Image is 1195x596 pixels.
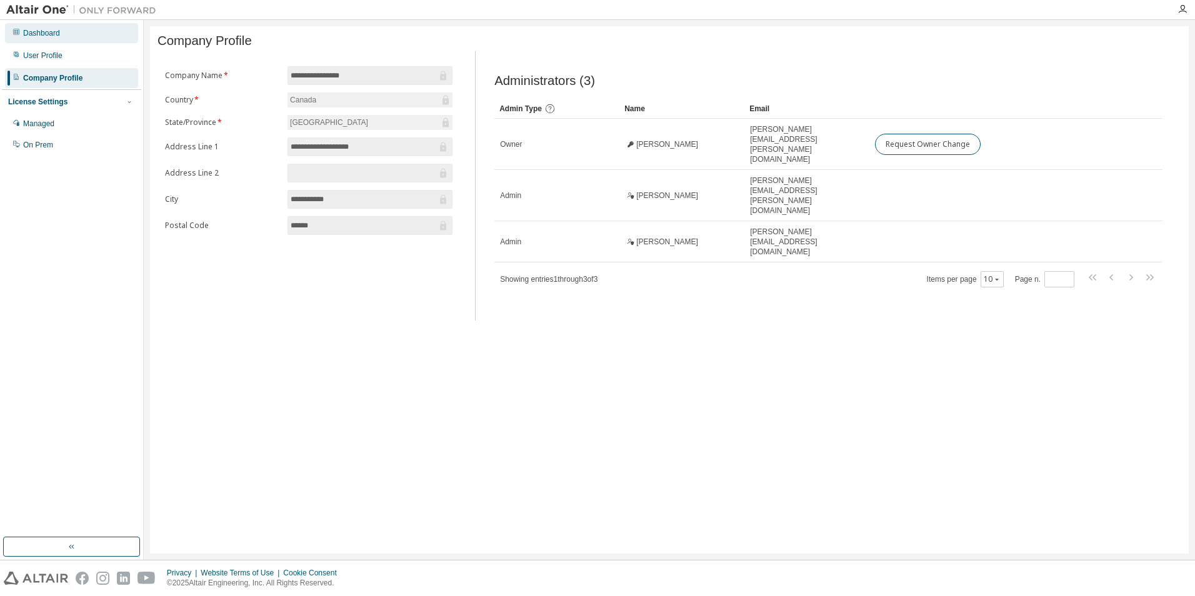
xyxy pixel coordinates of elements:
span: Page n. [1015,271,1074,287]
span: [PERSON_NAME][EMAIL_ADDRESS][DOMAIN_NAME] [750,227,864,257]
p: © 2025 Altair Engineering, Inc. All Rights Reserved. [167,578,344,589]
span: [PERSON_NAME][EMAIL_ADDRESS][PERSON_NAME][DOMAIN_NAME] [750,124,864,164]
div: [GEOGRAPHIC_DATA] [288,116,370,129]
img: facebook.svg [76,572,89,585]
div: Managed [23,119,54,129]
div: Company Profile [23,73,82,83]
div: Privacy [167,568,201,578]
span: Admin [500,191,521,201]
span: Items per page [927,271,1004,287]
button: Request Owner Change [875,134,981,155]
div: Website Terms of Use [201,568,283,578]
span: Administrators (3) [494,74,595,88]
label: Country [165,95,280,105]
div: Canada [288,93,318,107]
label: Address Line 2 [165,168,280,178]
label: Company Name [165,71,280,81]
span: Admin Type [499,104,542,113]
div: Email [749,99,864,119]
img: altair_logo.svg [4,572,68,585]
div: Dashboard [23,28,60,38]
div: On Prem [23,140,53,150]
span: Owner [500,139,522,149]
span: Admin [500,237,521,247]
label: Address Line 1 [165,142,280,152]
div: [GEOGRAPHIC_DATA] [287,115,452,130]
div: Cookie Consent [283,568,344,578]
img: instagram.svg [96,572,109,585]
div: Name [624,99,739,119]
div: License Settings [8,97,67,107]
span: [PERSON_NAME] [636,237,698,247]
div: User Profile [23,51,62,61]
img: linkedin.svg [117,572,130,585]
label: Postal Code [165,221,280,231]
span: [PERSON_NAME] [636,191,698,201]
span: Showing entries 1 through 3 of 3 [500,275,597,284]
button: 10 [984,274,1001,284]
label: State/Province [165,117,280,127]
span: Company Profile [157,34,252,48]
label: City [165,194,280,204]
img: youtube.svg [137,572,156,585]
div: Canada [287,92,452,107]
span: [PERSON_NAME][EMAIL_ADDRESS][PERSON_NAME][DOMAIN_NAME] [750,176,864,216]
img: Altair One [6,4,162,16]
span: [PERSON_NAME] [636,139,698,149]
